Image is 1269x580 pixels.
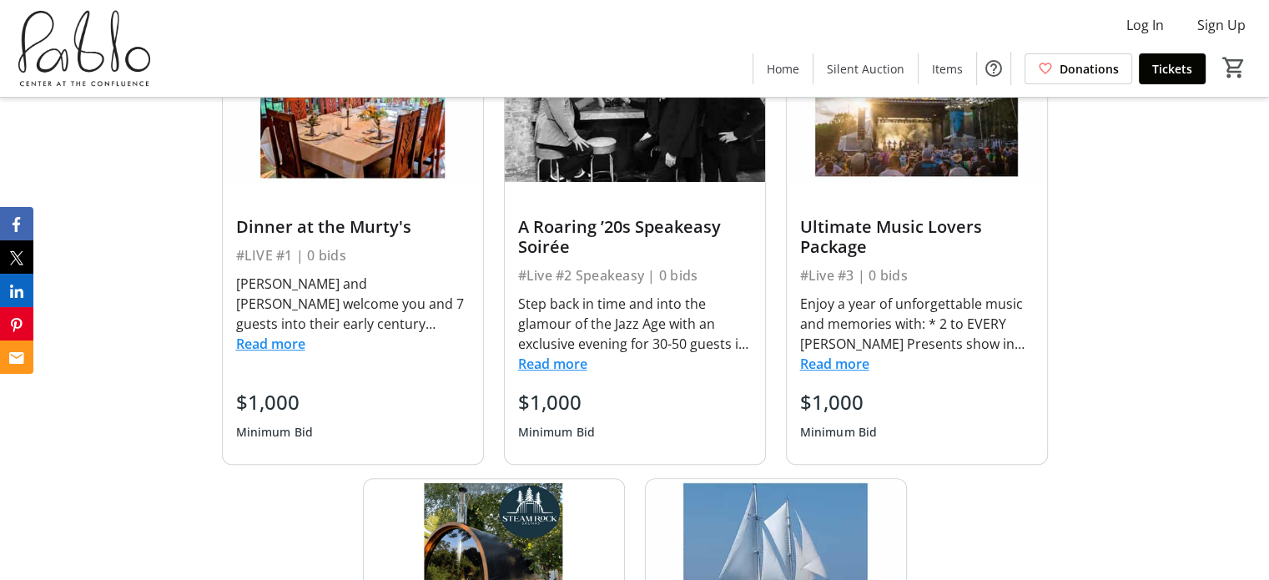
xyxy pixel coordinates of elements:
span: Log In [1126,15,1164,35]
button: Read more [518,354,587,374]
div: Step back in time and into the glamour of the Jazz Age with an exclusive evening for 30-50 guests... [518,294,752,354]
div: $1,000 [518,387,596,417]
div: Dinner at the Murty's [236,217,470,237]
button: Read more [800,354,869,374]
img: A Roaring ’20s Speakeasy Soirée [505,35,765,182]
a: Home [753,53,813,84]
button: Log In [1113,12,1177,38]
a: Items [919,53,976,84]
div: Minimum Bid [518,417,596,447]
span: Sign Up [1197,15,1246,35]
span: Silent Auction [827,60,904,78]
div: #LIVE #1 | 0 bids [236,244,470,267]
span: Tickets [1152,60,1192,78]
button: Sign Up [1184,12,1259,38]
span: Donations [1060,60,1119,78]
button: Cart [1219,53,1249,83]
div: Minimum Bid [236,417,314,447]
span: Home [767,60,799,78]
div: Ultimate Music Lovers Package [800,217,1034,257]
div: [PERSON_NAME] and [PERSON_NAME] welcome you and 7 guests into their early century Pasadena Crafts... [236,274,470,334]
a: Silent Auction [813,53,918,84]
span: Items [932,60,963,78]
img: Ultimate Music Lovers Package [787,35,1047,182]
div: $1,000 [236,387,314,417]
div: A Roaring ’20s Speakeasy Soirée [518,217,752,257]
button: Read more [236,334,305,354]
button: Help [977,52,1010,85]
div: Enjoy a year of unforgettable music and memories with: * 2 to EVERY [PERSON_NAME] Presents show i... [800,294,1034,354]
div: #Live #3 | 0 bids [800,264,1034,287]
img: Pablo Center's Logo [10,7,159,90]
div: $1,000 [800,387,878,417]
a: Donations [1025,53,1132,84]
img: Dinner at the Murty's [223,35,483,182]
div: Minimum Bid [800,417,878,447]
a: Tickets [1139,53,1206,84]
div: #Live #2 Speakeasy | 0 bids [518,264,752,287]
